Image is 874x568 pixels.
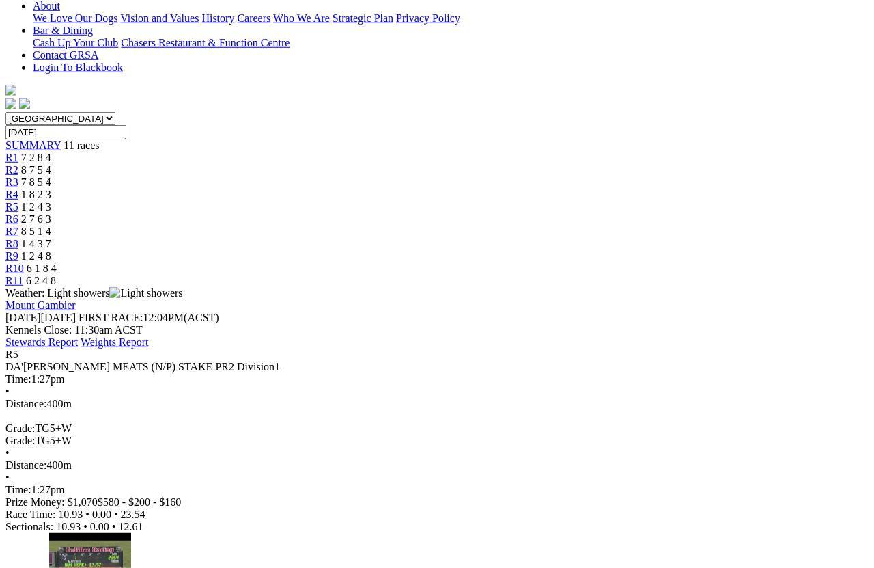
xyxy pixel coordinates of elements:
a: We Love Our Dogs [33,12,117,24]
a: R4 [5,189,18,200]
span: Distance: [5,459,46,471]
span: 11 races [64,139,99,151]
span: 1 4 3 7 [21,238,51,249]
span: 8 7 5 4 [21,164,51,176]
span: 0.00 [92,509,111,520]
span: • [85,509,89,520]
div: DA'[PERSON_NAME] MEATS (N/P) STAKE PR2 Division1 [5,361,869,373]
a: Mount Gambier [5,299,76,311]
a: Cash Up Your Club [33,37,118,49]
div: TG5+W [5,435,869,447]
div: Kennels Close: 11:30am ACST [5,324,869,336]
span: 10.93 [58,509,83,520]
div: Bar & Dining [33,37,869,49]
a: R2 [5,164,18,176]
span: Grade: [5,435,36,446]
img: logo-grsa-white.png [5,85,16,96]
span: • [112,521,116,532]
a: Chasers Restaurant & Function Centre [121,37,290,49]
a: Login To Blackbook [33,62,123,73]
a: SUMMARY [5,139,61,151]
a: Weights Report [81,336,149,348]
div: 1:27pm [5,373,869,386]
a: History [201,12,234,24]
span: Weather: Light showers [5,287,183,299]
span: 1 2 4 8 [21,250,51,262]
span: R5 [5,349,18,360]
span: 12.61 [118,521,143,532]
span: • [83,521,87,532]
a: Strategic Plan [333,12,393,24]
span: • [5,386,10,397]
span: [DATE] [5,312,41,323]
a: R9 [5,250,18,262]
a: Stewards Report [5,336,78,348]
img: Light showers [109,287,182,299]
span: FIRST RACE: [79,312,143,323]
a: R7 [5,226,18,237]
span: 8 5 1 4 [21,226,51,237]
div: About [33,12,869,25]
a: R11 [5,275,23,286]
span: 7 2 8 4 [21,152,51,163]
span: 6 1 8 4 [27,262,57,274]
a: R5 [5,201,18,213]
a: R8 [5,238,18,249]
span: [DATE] [5,312,76,323]
span: 0.00 [90,521,109,532]
span: • [114,509,118,520]
div: 1:27pm [5,484,869,496]
a: Vision and Values [120,12,199,24]
a: R6 [5,213,18,225]
span: • [5,447,10,459]
span: • [5,472,10,483]
span: Sectionals: [5,521,53,532]
span: 1 8 2 3 [21,189,51,200]
span: 23.54 [121,509,145,520]
a: R1 [5,152,18,163]
div: TG5+W [5,422,869,435]
span: 12:04PM(ACST) [79,312,219,323]
span: Race Time: [5,509,55,520]
a: Careers [237,12,270,24]
span: 2 7 6 3 [21,213,51,225]
img: facebook.svg [5,98,16,109]
a: R3 [5,176,18,188]
div: Prize Money: $1,070 [5,496,869,509]
span: $580 - $200 - $160 [98,496,182,508]
span: 6 2 4 8 [26,275,56,286]
a: Who We Are [273,12,330,24]
div: 400m [5,459,869,472]
img: twitter.svg [19,98,30,109]
span: Distance: [5,398,46,409]
span: Grade: [5,422,36,434]
span: Time: [5,484,31,496]
input: Select date [5,125,126,139]
span: 10.93 [56,521,81,532]
a: Privacy Policy [396,12,460,24]
div: 400m [5,398,869,410]
a: R10 [5,262,24,274]
a: Bar & Dining [33,25,93,36]
span: 7 8 5 4 [21,176,51,188]
a: Contact GRSA [33,49,98,61]
span: Time: [5,373,31,385]
span: 1 2 4 3 [21,201,51,213]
